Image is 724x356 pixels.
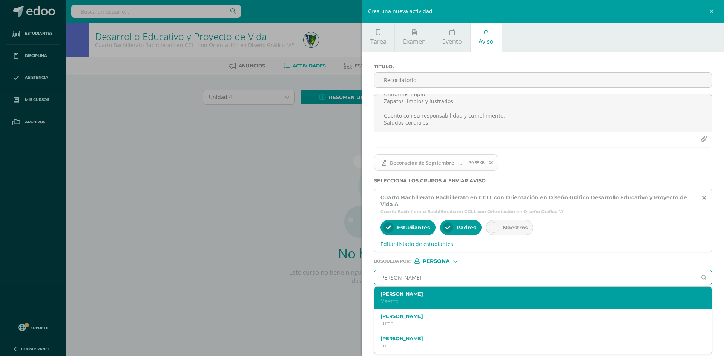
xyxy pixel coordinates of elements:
[403,37,426,46] span: Examen
[380,194,696,208] span: Cuarto Bachillerato Bachillerato en CCLL con Orientación en Diseño Gráfico Desarrollo Educativo y...
[374,94,712,132] textarea: Muy buenas tardes, estimados estudiantes. Es un gusto saludarles. Por este medio, les hago los si...
[380,209,564,214] span: Cuarto Bachillerato Bachillerato en CCLL con Orientación en Diseño Gráfico 'A'
[457,224,476,231] span: Padres
[380,336,691,341] label: [PERSON_NAME]
[380,313,691,319] label: [PERSON_NAME]
[374,154,498,171] span: Decoración de Septiembre - Hoja 1.pdf
[374,178,712,183] label: Selecciona los grupos a enviar aviso :
[380,298,691,304] p: Maestro
[380,291,691,297] label: [PERSON_NAME]
[380,320,691,327] p: Tutor
[471,23,502,52] a: Aviso
[380,342,691,349] p: Tutor
[374,73,712,87] input: Titulo
[423,259,450,263] span: Persona
[469,160,485,165] span: 30.55KB
[479,37,494,46] span: Aviso
[370,37,387,46] span: Tarea
[414,258,471,264] div: [object Object]
[362,23,394,52] a: Tarea
[380,240,706,248] span: Editar listado de estudiantes
[434,23,470,52] a: Evento
[374,64,712,69] label: Titulo :
[442,37,462,46] span: Evento
[374,270,696,285] input: Ej. Mario Galindo
[397,224,430,231] span: Estudiantes
[386,160,469,166] span: Decoración de Septiembre - Hoja 1.pdf
[485,159,498,167] span: Remover archivo
[374,259,411,263] span: Búsqueda por :
[395,23,434,52] a: Examen
[503,224,528,231] span: Maestros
